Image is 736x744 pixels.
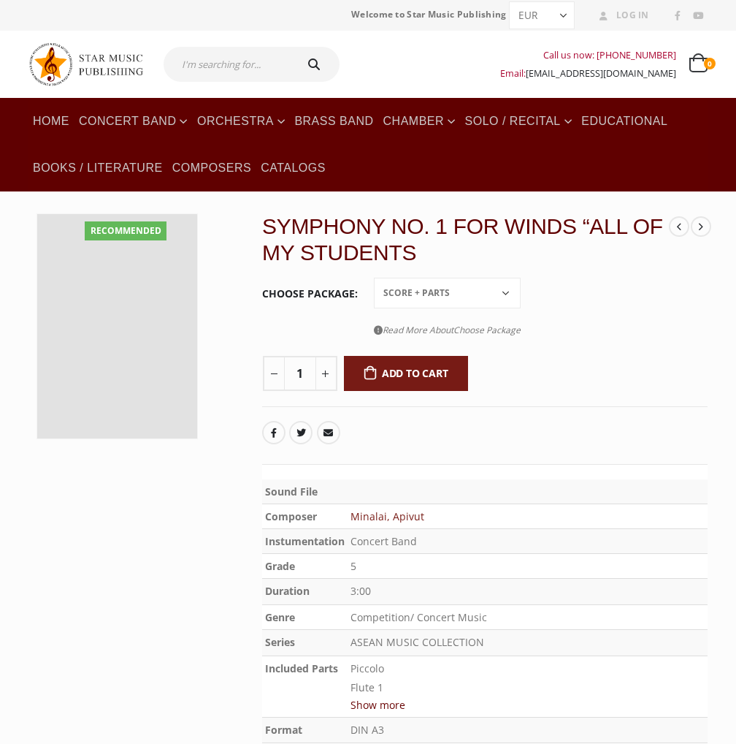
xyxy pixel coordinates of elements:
[265,610,295,624] b: Genre
[85,221,166,240] div: Recommended
[317,421,340,444] a: Email
[265,584,310,598] b: Duration
[265,635,295,649] b: Series
[453,324,521,336] span: Choose Package
[348,529,708,554] td: Concert Band
[374,321,521,339] a: Read More AboutChoose Package
[263,356,285,391] button: -
[315,356,337,391] button: +
[350,721,705,740] p: DIN A3
[350,509,424,523] a: Minalai, Apivut
[348,554,708,579] td: 5
[265,534,345,548] b: Instumentation
[168,145,256,191] a: Composers
[594,6,649,25] a: Log In
[265,559,295,573] b: Grade
[28,38,153,91] img: Star Music Publishing
[350,582,705,601] p: 3:00
[668,7,687,26] a: Facebook
[265,485,318,498] b: Sound File
[193,98,289,145] a: Orchestra
[265,509,317,523] b: Composer
[74,98,192,145] a: Concert Band
[28,98,74,145] a: Home
[262,213,670,266] h2: SYMPHONY NO. 1 FOR WINDS “ALL OF MY STUDENTS
[262,421,285,444] a: Facebook
[526,67,676,80] a: [EMAIL_ADDRESS][DOMAIN_NAME]
[265,723,302,737] b: Format
[284,356,316,391] input: Product quantity
[350,696,405,714] button: Show more
[704,58,716,69] span: 0
[461,98,577,145] a: Solo / Recital
[256,145,330,191] a: Catalogs
[289,421,313,444] a: Twitter
[37,214,197,439] img: 0325-SMP-10-0325 3D
[379,98,460,145] a: Chamber
[500,64,676,83] div: Email:
[262,278,358,309] label: Choose Package
[290,98,377,145] a: Brass Band
[689,7,708,26] a: Youtube
[293,47,340,82] button: Search
[344,356,469,391] button: Add to cart
[577,98,672,145] a: Educational
[351,4,507,26] span: Welcome to Star Music Publishing
[500,46,676,64] div: Call us now: [PHONE_NUMBER]
[350,633,705,653] p: ASEAN MUSIC COLLECTION
[164,47,293,82] input: I'm searching for...
[265,661,338,675] b: Included Parts
[348,605,708,630] td: Competition/ Concert Music
[28,145,167,191] a: Books / Literature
